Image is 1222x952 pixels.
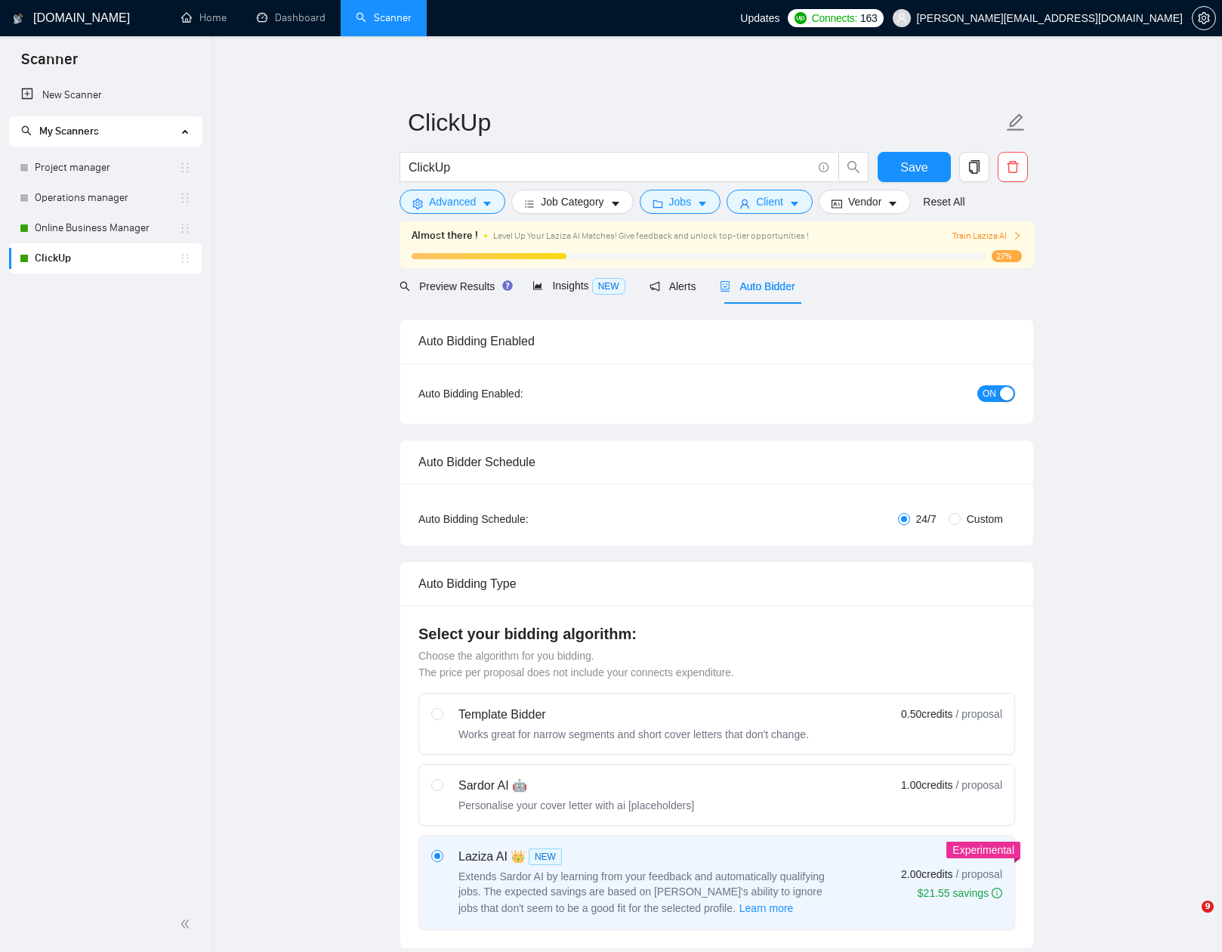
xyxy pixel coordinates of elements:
[408,104,1003,141] input: Scanner name...
[179,192,191,204] span: holder
[13,7,23,31] img: logo
[998,160,1027,174] span: delete
[532,280,625,292] span: Insights
[1192,12,1216,24] a: setting
[956,777,1002,793] span: / proposal
[901,706,952,722] span: 0.50 credits
[412,198,423,209] span: setting
[418,440,1015,484] div: Auto Bidder Schedule
[610,198,621,209] span: caret-down
[1202,901,1214,913] span: 9
[650,281,660,292] span: notification
[910,511,943,527] span: 24/7
[739,198,750,209] span: user
[9,153,202,183] li: Project manager
[832,198,842,209] span: idcard
[418,385,617,402] div: Auto Bidding Enabled:
[819,162,829,172] span: info-circle
[669,193,692,210] span: Jobs
[458,848,836,866] div: Laziza AI
[482,198,492,209] span: caret-down
[511,848,526,866] span: 👑
[541,193,603,210] span: Job Category
[900,158,927,177] span: Save
[35,183,179,213] a: Operations manager
[739,900,794,916] span: Learn more
[21,80,190,110] a: New Scanner
[418,511,617,527] div: Auto Bidding Schedule:
[839,160,868,174] span: search
[848,193,881,210] span: Vendor
[789,198,800,209] span: caret-down
[992,250,1022,262] span: 27%
[1171,901,1207,937] iframe: Intercom live chat
[998,152,1028,182] button: delete
[901,777,952,793] span: 1.00 credits
[458,870,825,914] span: Extends Sardor AI by learning from your feedback and automatically qualifying jobs. The expected ...
[400,280,508,292] span: Preview Results
[9,80,202,110] li: New Scanner
[1006,113,1026,132] span: edit
[640,190,721,214] button: folderJobscaret-down
[181,11,227,24] a: homeHome
[412,227,478,244] span: Almost there !
[961,511,1009,527] span: Custom
[878,152,951,182] button: Save
[952,844,1014,856] span: Experimental
[720,281,730,292] span: robot
[960,160,989,174] span: copy
[21,125,32,136] span: search
[838,152,869,182] button: search
[493,230,809,241] span: Level Up Your Laziza AI Matches! Give feedback and unlock top-tier opportunities !
[653,198,663,209] span: folder
[418,320,1015,363] div: Auto Bidding Enabled
[740,12,779,24] span: Updates
[524,198,535,209] span: bars
[458,798,694,813] div: Personalise your cover letter with ai [placeholders]
[418,623,1015,644] h4: Select your bidding algorithm:
[650,280,696,292] span: Alerts
[697,198,708,209] span: caret-down
[409,158,812,177] input: Search Freelance Jobs...
[1193,12,1215,24] span: setting
[812,10,857,26] span: Connects:
[458,706,809,724] div: Template Bidder
[896,13,907,23] span: user
[918,886,1002,901] div: $21.55 savings
[983,385,996,402] span: ON
[923,193,964,210] a: Reset All
[529,848,562,865] span: NEW
[21,125,99,138] span: My Scanners
[35,153,179,183] a: Project manager
[418,562,1015,605] div: Auto Bidding Type
[956,706,1002,722] span: / proposal
[1192,6,1216,30] button: setting
[9,48,90,80] span: Scanner
[720,280,795,292] span: Auto Bidder
[9,213,202,243] li: Online Business Manager
[356,11,412,24] a: searchScanner
[956,867,1002,882] span: / proposal
[179,222,191,234] span: holder
[458,777,694,795] div: Sardor AI 🤖
[400,281,410,292] span: search
[795,12,807,24] img: upwork-logo.png
[992,888,1002,898] span: info-circle
[887,198,898,209] span: caret-down
[592,278,625,295] span: NEW
[860,10,877,26] span: 163
[739,899,795,917] button: Laziza AI NEWExtends Sardor AI by learning from your feedback and automatically qualifying jobs. ...
[901,866,952,882] span: 2.00 credits
[952,229,1022,243] button: Train Laziza AI
[179,252,191,264] span: holder
[532,280,543,291] span: area-chart
[418,650,734,678] span: Choose the algorithm for you bidding. The price per proposal does not include your connects expen...
[39,125,99,138] span: My Scanners
[9,243,202,274] li: ClickUp
[819,190,911,214] button: idcardVendorcaret-down
[458,727,809,742] div: Works great for narrow segments and short cover letters that don't change.
[727,190,813,214] button: userClientcaret-down
[501,279,514,292] div: Tooltip anchor
[179,162,191,174] span: holder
